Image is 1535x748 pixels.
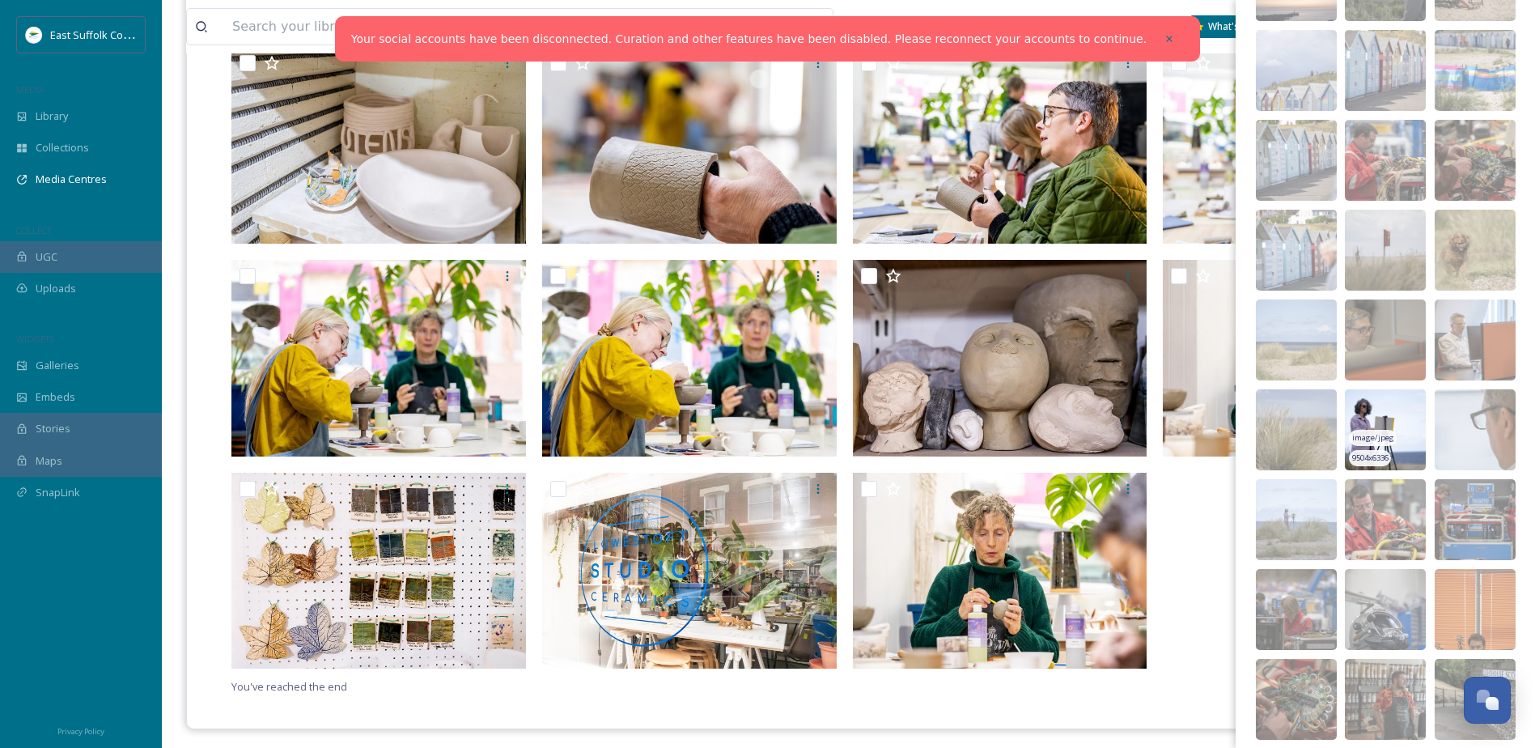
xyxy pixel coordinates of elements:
[542,47,837,244] img: Lowestoft-StudioCeramics_marydoggett@ETTphotography_0225 (14).JPG
[1190,15,1271,38] a: What's New
[36,358,79,373] span: Galleries
[1256,389,1337,470] img: a7167622-9409-4074-ad11-d12b9ee726e4.jpg
[1163,260,1457,457] img: Lowestoft-StudioCeramics_marydoggett@ETTphotography_0225 (16).JPG
[26,27,42,43] img: ESC%20Logo.png
[1435,479,1516,560] img: 63e1cd05-80ce-442c-837f-f0cdf24f3a9c.jpg
[231,260,526,457] img: Lowestoft-StudioCeramics_marydoggett@ETTphotography_0225 (25).JPG
[1345,479,1426,560] img: 27302e49-909c-4879-8a8e-96f59ac54922.jpg
[1256,30,1337,111] img: d5c6c31c-f0b7-421f-8521-d9abf793f379.jpg
[57,726,104,737] span: Privacy Policy
[1256,569,1337,650] img: c0f4e18f-d590-4ab2-b5fc-8879982d08fd.jpg
[1256,120,1337,201] img: e4a7a133-0811-4f18-aaf3-f113880e7286.jpg
[1256,210,1337,291] img: 2f2c30d7-6d5a-4f5c-81e0-b4aa5f1ec071.jpg
[231,47,526,244] img: Lowestoft-StudioCeramics_marydoggett@ETTphotography_0225 (7).JPG
[351,31,1147,48] a: Your social accounts have been disconnected. Curation and other features have been disabled. Plea...
[853,473,1147,669] img: Lowestoft-StudioCeramics_marydoggett@ETTphotography_0225 (15).JPG
[36,249,57,265] span: UGC
[16,333,53,345] span: WIDGETS
[231,679,347,694] span: You've reached the end
[36,421,70,436] span: Stories
[542,473,837,669] img: Lowestoft-StudioCeramics_marydoggett@ETTphotography_0225(1)
[1345,659,1426,740] img: e5c48b6c-d630-413c-9d0d-7baddfc8c8f0.jpg
[1256,479,1337,560] img: 827dd417-7611-4645-aa46-188e9f092eef.jpg
[36,485,80,500] span: SnapLink
[1345,210,1426,291] img: 1282b579-4824-4014-8398-cce9549eb0a5.jpg
[36,172,107,187] span: Media Centres
[1345,300,1426,380] img: b94856fa-a503-4f48-9ffe-26cfe34f2130.jpg
[36,281,76,296] span: Uploads
[16,83,45,96] span: MEDIA
[1256,659,1337,740] img: fc5c3f89-b1d6-4489-a0dc-132d7cc4fa4b.jpg
[1435,210,1516,291] img: 9f48c7f0-ca8d-487e-b4cb-c5233821328c.jpg
[36,453,62,469] span: Maps
[1345,569,1426,650] img: ee1d03f2-903e-465a-a92c-ee229fe8e2fd.jpg
[730,11,825,42] a: View all files
[224,9,701,45] input: Search your library
[1345,120,1426,201] img: 334b69bb-bc93-4d17-a2f0-0411bc01ecab.jpg
[1345,30,1426,111] img: 529e7c5a-b9ce-4bea-9101-d4ea928f8532.jpg
[1435,569,1516,650] img: 3da305be-e3e6-477e-a5da-759440f5eede.jpg
[853,260,1147,457] img: Lowestoft_MaryDoggett_022025 (13).JPG
[1435,300,1516,380] img: 0486a684-8db1-4551-8384-8a0db4bd1960.jpg
[1256,300,1337,380] img: fe21372f-61f1-4c7f-993f-bbc825056943.jpg
[36,389,75,405] span: Embeds
[1352,453,1389,464] span: 9504 x 6336
[1435,30,1516,111] img: ca5518f9-0c82-4306-b85e-02c6c7b8fb06.jpg
[36,140,89,155] span: Collections
[1435,659,1516,740] img: 52afdbdc-3405-4b92-bf01-6b83e1dc32f4.jpg
[231,473,526,669] img: Lowestoft_MaryDoggett_022025 (45).JPG
[36,108,68,124] span: Library
[1435,120,1516,201] img: 6489b748-237b-47cf-a73a-7df0823c30d3.jpg
[1345,389,1426,470] img: 511211d1-e3c9-4b49-bcf6-119270c8a078.jpg
[853,47,1147,244] img: Lowestoft-StudioCeramics_marydoggett@ETTphotography_0225 (17).JPG
[1435,389,1516,470] img: 7baa0c21-6201-4fb1-8247-e92b0940eb4a.jpg
[50,27,146,42] span: East Suffolk Council
[1464,677,1511,724] button: Open Chat
[57,720,104,740] a: Privacy Policy
[16,224,51,236] span: COLLECT
[1163,47,1457,244] img: Lowestoft-StudioCeramics_marydoggett@ETTphotography_0225 (13).JPG
[1352,432,1394,444] span: image/jpeg
[542,260,837,457] img: Lowestoft-StudioCeramics_marydoggett@ETTphotography_0225 (26).JPG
